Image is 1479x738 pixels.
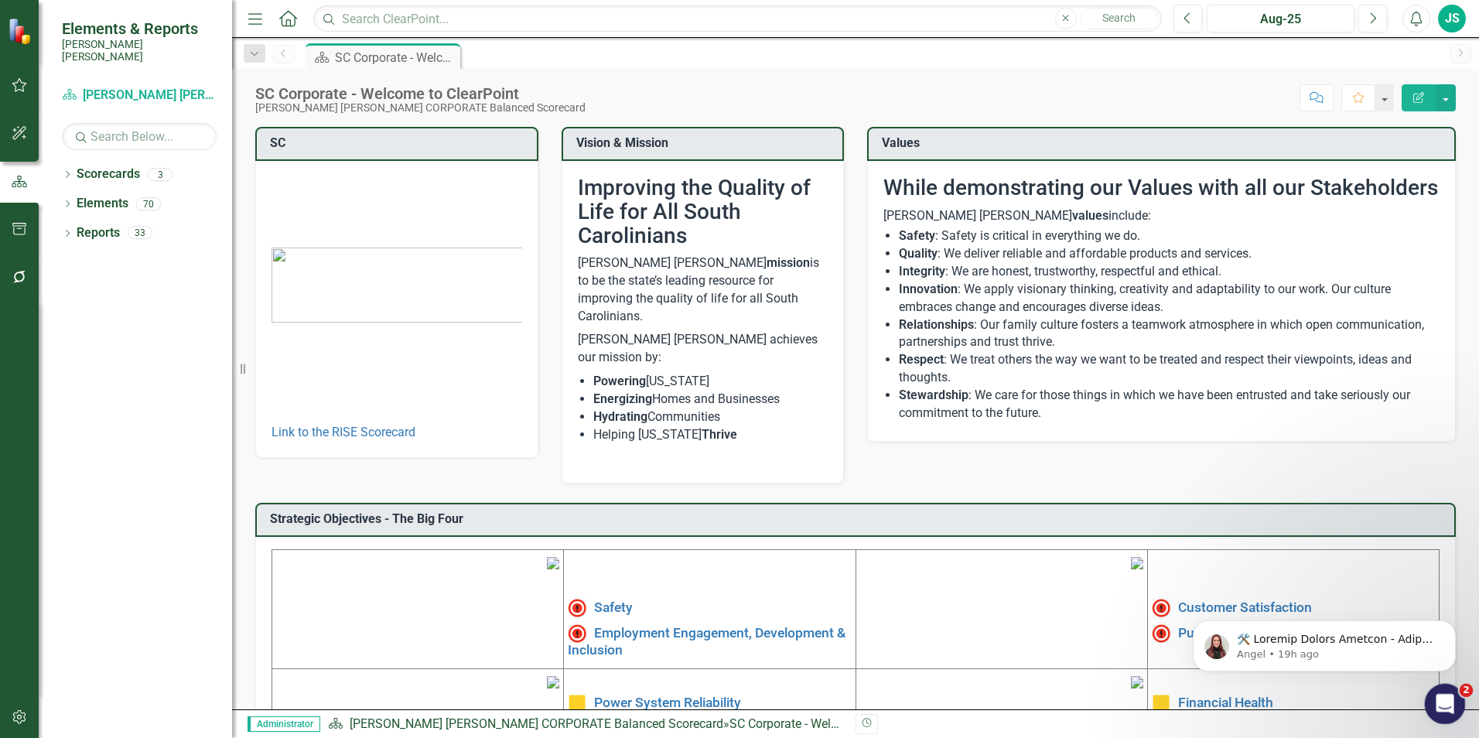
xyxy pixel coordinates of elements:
img: ClearPoint Strategy [8,18,35,45]
h3: Values [882,136,1447,150]
img: mceclip2%20v3.png [1131,557,1143,569]
strong: Safety [899,228,935,243]
a: Scorecards [77,166,140,183]
input: Search Below... [62,123,217,150]
div: SC Corporate - Welcome to ClearPoint [335,48,456,67]
a: Reports [77,224,120,242]
strong: Relationships [899,317,974,332]
li: : We care for those things in which we have been entrusted and take seriously our commitment to t... [899,387,1440,422]
a: Elements [77,195,128,213]
a: [PERSON_NAME] [PERSON_NAME] CORPORATE Balanced Scorecard [62,87,217,104]
strong: Powering [593,374,646,388]
h2: Improving the Quality of Life for All South Carolinians [578,176,828,248]
input: Search ClearPoint... [313,5,1162,32]
li: : We treat others the way we want to be treated and respect their viewpoints, ideas and thoughts. [899,351,1440,387]
img: mceclip3%20v3.png [547,676,559,688]
strong: Innovation [899,282,958,296]
img: High Alert [568,599,586,617]
li: : We deliver reliable and affordable products and services. [899,245,1440,263]
div: SC Corporate - Welcome to ClearPoint [729,716,934,731]
a: Safety [594,600,633,615]
li: Homes and Businesses [593,391,828,408]
span: Search [1102,12,1136,24]
strong: Thrive [702,427,737,442]
iframe: Intercom live chat [1425,684,1466,725]
img: Caution [568,694,586,712]
div: » [328,716,844,733]
a: Link to the RISE Scorecard [272,425,415,439]
h3: SC [270,136,529,150]
strong: Respect [899,352,944,367]
strong: values [1072,208,1108,223]
strong: mission [767,255,810,270]
strong: Energizing [593,391,652,406]
h3: Vision & Mission [576,136,835,150]
div: 70 [136,197,161,210]
div: [PERSON_NAME] [PERSON_NAME] CORPORATE Balanced Scorecard [255,102,586,114]
button: Search [1081,8,1158,29]
p: [PERSON_NAME] [PERSON_NAME] is to be the state’s leading resource for improving the quality of li... [578,255,828,328]
span: Administrator [248,716,320,732]
li: [US_STATE] [593,373,828,391]
p: [PERSON_NAME] [PERSON_NAME] include: [883,207,1440,225]
h2: While demonstrating our Values with all our Stakeholders [883,176,1440,200]
strong: Stewardship [899,388,968,402]
li: : Our family culture fosters a teamwork atmosphere in which open communication, partnerships and ... [899,316,1440,352]
span: Elements & Reports [62,19,217,38]
strong: Integrity [899,264,945,278]
small: [PERSON_NAME] [PERSON_NAME] [62,38,217,63]
img: mceclip4.png [1131,676,1143,688]
div: 33 [128,227,152,240]
li: Helping [US_STATE] [593,426,828,444]
img: Not Meeting Target [568,624,586,643]
div: 3 [148,168,172,181]
span: 2 [1460,684,1474,698]
button: JS [1438,5,1466,32]
a: [PERSON_NAME] [PERSON_NAME] CORPORATE Balanced Scorecard [350,716,723,731]
li: Communities [593,408,828,426]
div: SC Corporate - Welcome to ClearPoint [255,85,586,102]
strong: Quality [899,246,938,261]
a: Financial Health [1178,695,1273,710]
strong: Hydrating [593,409,647,424]
li: : We are honest, trustworthy, respectful and ethical. [899,263,1440,281]
button: Aug-25 [1207,5,1354,32]
img: mceclip1%20v4.png [547,557,559,569]
a: Power System Reliability [594,695,741,710]
img: High Alert [1152,599,1170,617]
div: Aug-25 [1212,10,1349,29]
h3: Strategic Objectives - The Big Four [270,512,1447,526]
p: [PERSON_NAME] [PERSON_NAME] achieves our mission by: [578,328,828,370]
li: : Safety is critical in everything we do. [899,227,1440,245]
img: Not Meeting Target [1152,624,1170,643]
img: Caution [1152,694,1170,712]
a: Employment Engagement, Development & Inclusion [568,624,845,657]
li: : We apply visionary thinking, creativity and adaptability to our work. Our culture embraces chan... [899,281,1440,316]
iframe: Intercom notifications message [1170,588,1479,696]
